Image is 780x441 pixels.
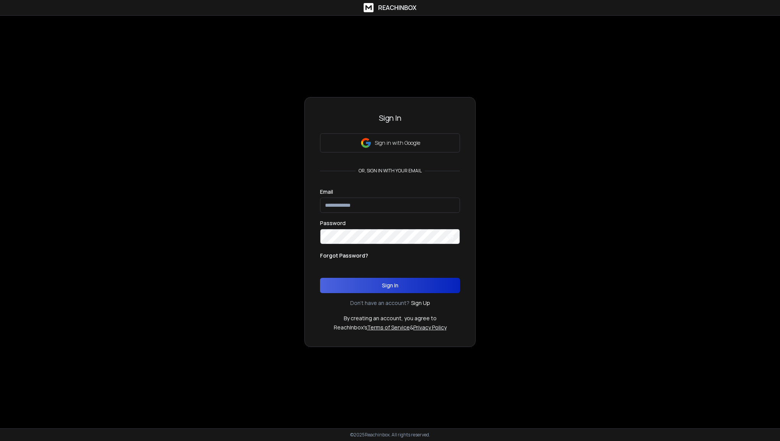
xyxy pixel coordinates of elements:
[334,324,447,331] p: ReachInbox's &
[411,299,430,307] a: Sign Up
[320,252,368,259] p: Forgot Password?
[413,324,447,331] a: Privacy Policy
[367,324,410,331] a: Terms of Service
[320,278,460,293] button: Sign In
[350,432,430,438] p: © 2025 Reachinbox. All rights reserved.
[320,113,460,123] h3: Sign In
[356,168,425,174] p: or, sign in with your email
[320,220,346,226] label: Password
[378,3,416,12] h1: ReachInbox
[375,139,420,147] p: Sign in with Google
[320,189,333,195] label: Email
[364,3,416,12] a: ReachInbox
[320,133,460,152] button: Sign in with Google
[350,299,409,307] p: Don't have an account?
[344,315,437,322] p: By creating an account, you agree to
